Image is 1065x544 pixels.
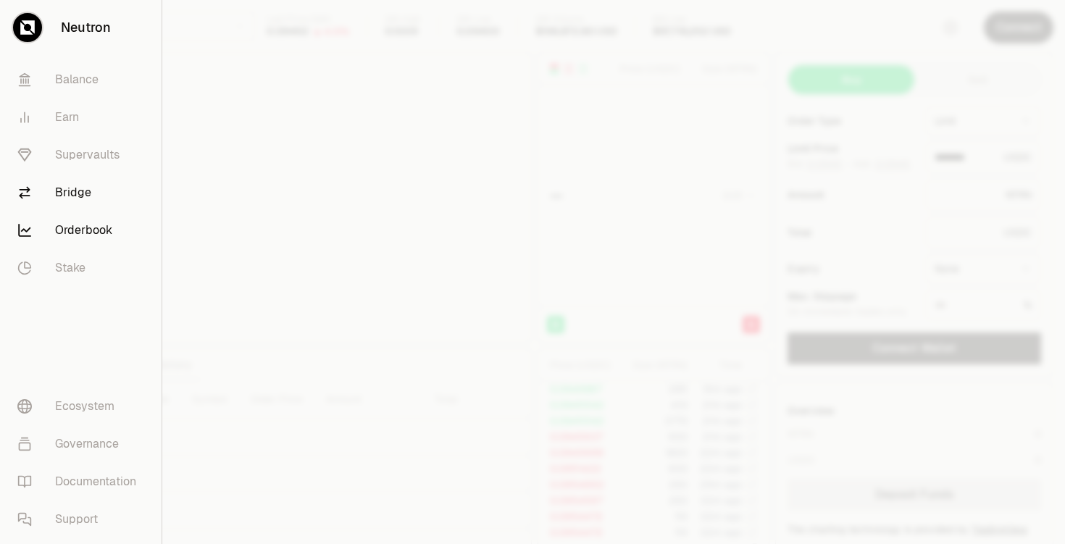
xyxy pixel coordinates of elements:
[6,249,156,287] a: Stake
[6,99,156,136] a: Earn
[6,212,156,249] a: Orderbook
[6,501,156,538] a: Support
[6,388,156,425] a: Ecosystem
[6,174,156,212] a: Bridge
[6,463,156,501] a: Documentation
[6,61,156,99] a: Balance
[6,136,156,174] a: Supervaults
[6,425,156,463] a: Governance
